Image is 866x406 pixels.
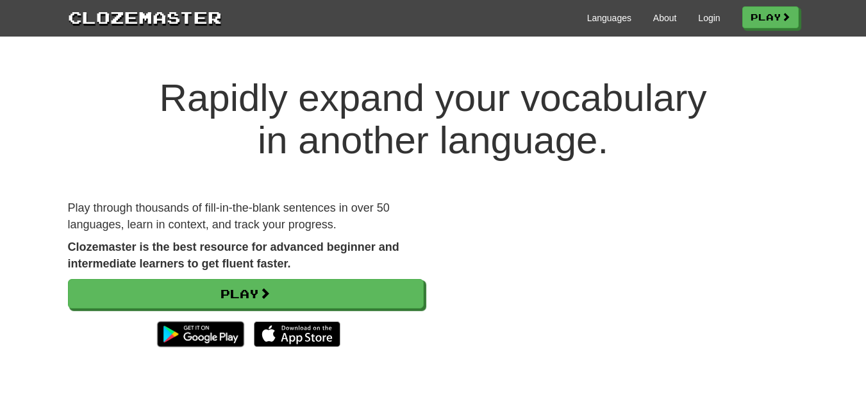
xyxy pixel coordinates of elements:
a: Clozemaster [68,5,222,29]
a: Play [742,6,799,28]
a: Play [68,279,424,309]
img: Download_on_the_App_Store_Badge_US-UK_135x40-25178aeef6eb6b83b96f5f2d004eda3bffbb37122de64afbaef7... [254,321,340,347]
strong: Clozemaster is the best resource for advanced beginner and intermediate learners to get fluent fa... [68,241,399,270]
a: Login [698,12,720,24]
img: Get it on Google Play [151,315,250,353]
a: Languages [587,12,631,24]
a: About [653,12,677,24]
p: Play through thousands of fill-in-the-blank sentences in over 50 languages, learn in context, and... [68,200,424,233]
